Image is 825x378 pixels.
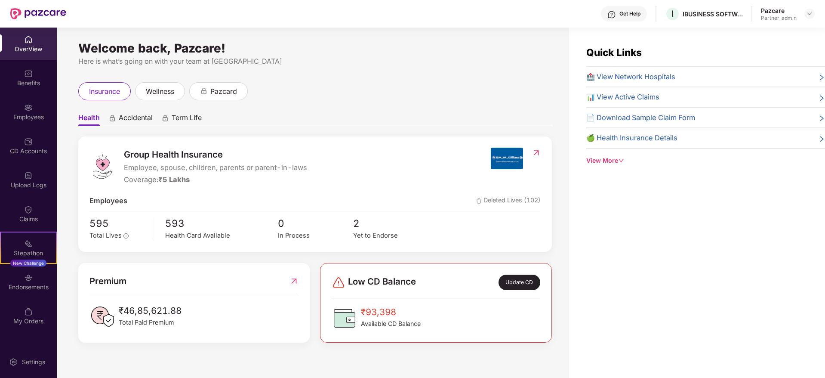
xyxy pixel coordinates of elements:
[586,92,659,103] span: 📊 View Active Claims
[9,358,18,366] img: svg+xml;base64,PHN2ZyBpZD0iU2V0dGluZy0yMHgyMCIgeG1sbnM9Imh0dHA6Ly93d3cudzMub3JnLzIwMDAvc3ZnIiB3aW...
[24,103,33,112] img: svg+xml;base64,PHN2ZyBpZD0iRW1wbG95ZWVzIiB4bWxucz0iaHR0cDovL3d3dy53My5vcmcvMjAwMC9zdmciIHdpZHRoPS...
[476,198,482,204] img: deleteIcon
[172,113,202,126] span: Term Life
[119,113,153,126] span: Accidental
[278,216,353,231] span: 0
[586,112,695,124] span: 📄 Download Sample Claim Form
[123,233,129,239] span: info-circle
[124,162,307,174] span: Employee, spouse, children, parents or parent-in-laws
[818,114,825,124] span: right
[119,318,182,327] span: Total Paid Premium
[278,231,353,241] div: In Process
[476,195,541,207] span: Deleted Lives (102)
[499,275,540,290] div: Update CD
[78,45,552,52] div: Welcome back, Pazcare!
[108,114,116,122] div: animation
[586,71,675,83] span: 🏥 View Network Hospitals
[119,304,182,318] span: ₹46,85,621.88
[491,148,523,169] img: insurerIcon
[361,305,421,319] span: ₹93,398
[78,56,552,67] div: Here is what’s going on with your team at [GEOGRAPHIC_DATA]
[818,73,825,83] span: right
[89,274,126,288] span: Premium
[89,86,120,97] span: insurance
[124,148,307,161] span: Group Health Insurance
[332,276,345,289] img: svg+xml;base64,PHN2ZyBpZD0iRGFuZ2VyLTMyeDMyIiB4bWxucz0iaHR0cDovL3d3dy53My5vcmcvMjAwMC9zdmciIHdpZH...
[161,114,169,122] div: animation
[761,15,797,22] div: Partner_admin
[24,35,33,44] img: svg+xml;base64,PHN2ZyBpZD0iSG9tZSIgeG1sbnM9Imh0dHA6Ly93d3cudzMub3JnLzIwMDAvc3ZnIiB3aWR0aD0iMjAiIG...
[586,156,825,165] div: View More
[89,232,122,239] span: Total Lives
[348,275,416,290] span: Low CD Balance
[24,273,33,282] img: svg+xml;base64,PHN2ZyBpZD0iRW5kb3JzZW1lbnRzIiB4bWxucz0iaHR0cDovL3d3dy53My5vcmcvMjAwMC9zdmciIHdpZH...
[619,10,640,17] div: Get Help
[78,113,100,126] span: Health
[124,174,307,186] div: Coverage:
[165,216,278,231] span: 593
[19,358,48,366] div: Settings
[586,133,677,144] span: 🍏 Health Insurance Details
[158,175,190,184] span: ₹5 Lakhs
[532,149,541,157] img: RedirectIcon
[165,231,278,241] div: Health Card Available
[24,205,33,214] img: svg+xml;base64,PHN2ZyBpZD0iQ2xhaW0iIHhtbG5zPSJodHRwOi8vd3d3LnczLm9yZy8yMDAwL3N2ZyIgd2lkdGg9IjIwIi...
[24,307,33,316] img: svg+xml;base64,PHN2ZyBpZD0iTXlfT3JkZXJzIiBkYXRhLW5hbWU9Ik15IE9yZGVycyIgeG1sbnM9Imh0dHA6Ly93d3cudz...
[361,319,421,328] span: Available CD Balance
[89,216,146,231] span: 595
[24,239,33,248] img: svg+xml;base64,PHN2ZyB4bWxucz0iaHR0cDovL3d3dy53My5vcmcvMjAwMC9zdmciIHdpZHRoPSIyMSIgaGVpZ2h0PSIyMC...
[683,10,743,18] div: IBUSINESS SOFTWARE PRIVATE LIMITED
[10,260,46,266] div: New Challenge
[818,93,825,103] span: right
[89,195,127,207] span: Employees
[24,137,33,146] img: svg+xml;base64,PHN2ZyBpZD0iQ0RfQWNjb3VudHMiIGRhdGEtbmFtZT0iQ0QgQWNjb3VudHMiIHhtbG5zPSJodHRwOi8vd3...
[332,305,357,331] img: CDBalanceIcon
[289,274,299,288] img: RedirectIcon
[818,134,825,144] span: right
[89,154,115,180] img: logo
[10,8,66,19] img: New Pazcare Logo
[210,86,237,97] span: pazcard
[671,9,674,19] span: I
[89,304,115,330] img: PaidPremiumIcon
[353,231,428,241] div: Yet to Endorse
[586,46,642,58] span: Quick Links
[761,6,797,15] div: Pazcare
[353,216,428,231] span: 2
[806,10,813,17] img: svg+xml;base64,PHN2ZyBpZD0iRHJvcGRvd24tMzJ4MzIiIHhtbG5zPSJodHRwOi8vd3d3LnczLm9yZy8yMDAwL3N2ZyIgd2...
[618,158,624,164] span: down
[1,249,56,257] div: Stepathon
[200,87,208,95] div: animation
[24,69,33,78] img: svg+xml;base64,PHN2ZyBpZD0iQmVuZWZpdHMiIHhtbG5zPSJodHRwOi8vd3d3LnczLm9yZy8yMDAwL3N2ZyIgd2lkdGg9Ij...
[607,10,616,19] img: svg+xml;base64,PHN2ZyBpZD0iSGVscC0zMngzMiIgeG1sbnM9Imh0dHA6Ly93d3cudzMub3JnLzIwMDAvc3ZnIiB3aWR0aD...
[146,86,174,97] span: wellness
[24,171,33,180] img: svg+xml;base64,PHN2ZyBpZD0iVXBsb2FkX0xvZ3MiIGRhdGEtbmFtZT0iVXBsb2FkIExvZ3MiIHhtbG5zPSJodHRwOi8vd3...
